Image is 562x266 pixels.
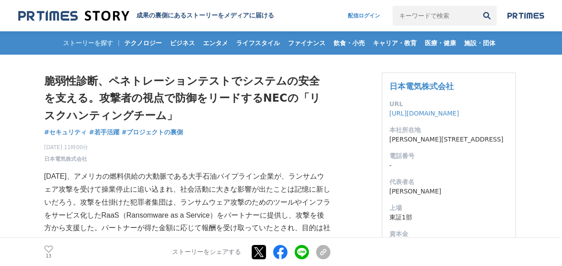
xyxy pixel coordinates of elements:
dt: 電話番号 [389,151,508,161]
h2: 成果の裏側にあるストーリーをメディアに届ける [136,12,274,20]
a: 配信ログイン [339,6,389,26]
a: エンタメ [199,31,232,55]
a: キャリア・教育 [369,31,420,55]
dt: 資本金 [389,229,508,239]
img: 成果の裏側にあるストーリーをメディアに届ける [18,10,129,22]
dd: [PERSON_NAME] [389,187,508,196]
span: エンタメ [199,39,232,47]
a: #セキュリティ [44,128,87,137]
a: #プロジェクトの裏側 [122,128,183,137]
a: 日本電気株式会社 [44,155,87,163]
dt: 上場 [389,203,508,213]
dt: 本社所在地 [389,125,508,135]
a: ファイナンス [284,31,329,55]
p: 13 [44,254,53,258]
span: キャリア・教育 [369,39,420,47]
a: ビジネス [166,31,199,55]
span: ライフスタイル [232,39,283,47]
dt: 代表者名 [389,177,508,187]
img: prtimes [507,12,544,19]
p: ストーリーをシェアする [172,248,241,256]
span: ビジネス [166,39,199,47]
h1: 脆弱性診断、ペネトレーションテストでシステムの安全を支える。攻撃者の視点で防御をリードするNECの「リスクハンティングチーム」 [44,73,330,124]
a: ライフスタイル [232,31,283,55]
span: 医療・健康 [421,39,460,47]
span: 施設・団体 [461,39,499,47]
dd: [PERSON_NAME][STREET_ADDRESS] [389,135,508,144]
span: [DATE] 11時00分 [44,143,89,151]
span: ファイナンス [284,39,329,47]
span: #プロジェクトの裏側 [122,128,183,136]
span: 飲食・小売 [330,39,368,47]
a: [URL][DOMAIN_NAME] [389,110,459,117]
a: #若手活躍 [89,128,119,137]
a: テクノロジー [121,31,165,55]
span: テクノロジー [121,39,165,47]
span: #若手活躍 [89,128,119,136]
dd: - [389,161,508,170]
dt: URL [389,99,508,109]
a: 日本電気株式会社 [389,82,454,91]
a: 飲食・小売 [330,31,368,55]
a: 成果の裏側にあるストーリーをメディアに届ける 成果の裏側にあるストーリーをメディアに届ける [18,10,274,22]
a: 施設・団体 [461,31,499,55]
span: #セキュリティ [44,128,87,136]
input: キーワードで検索 [393,6,477,26]
button: 検索 [477,6,497,26]
dd: 東証1部 [389,213,508,222]
a: 医療・健康 [421,31,460,55]
p: [DATE]、アメリカの燃料供給の大動脈である大手石油パイプライン企業が、ランサムウェア攻撃を受けて操業停止に追い込まれ、社会活動に大きな影響が出たことは記憶に新しいだろう。攻撃を仕掛けた犯罪者... [44,170,330,248]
